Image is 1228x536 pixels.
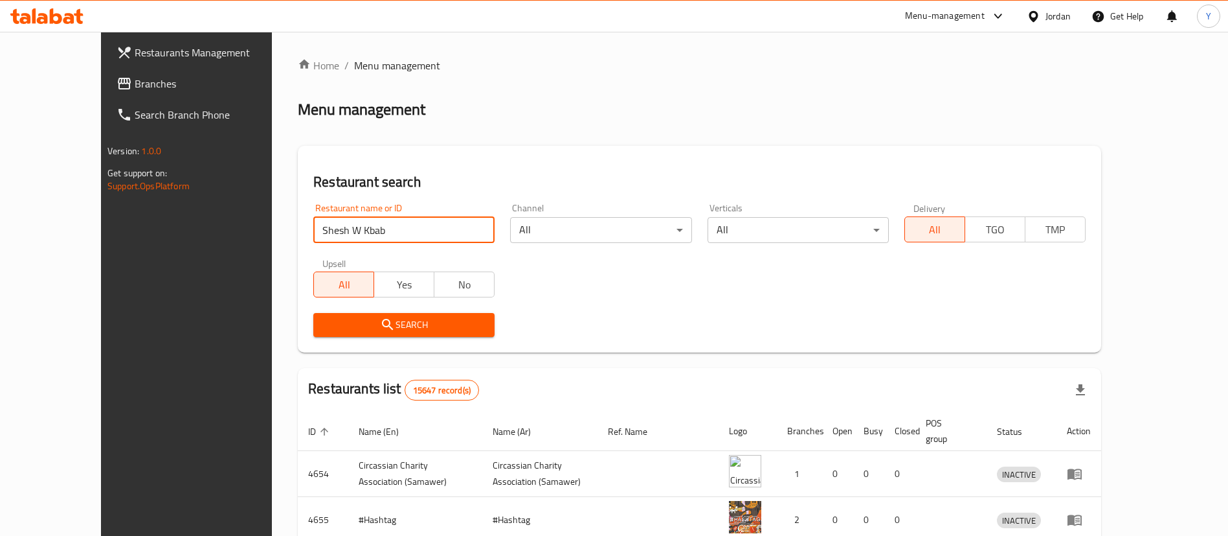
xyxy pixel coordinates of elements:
[970,220,1020,239] span: TGO
[405,380,479,401] div: Total records count
[106,68,306,99] a: Branches
[729,455,761,487] img: ​Circassian ​Charity ​Association​ (Samawer)
[374,272,434,297] button: Yes
[1065,375,1096,406] div: Export file
[910,220,960,239] span: All
[997,467,1041,482] div: INACTIVE
[1031,220,1080,239] span: TMP
[308,379,479,401] h2: Restaurants list
[298,99,425,120] h2: Menu management
[298,58,1101,73] nav: breadcrumb
[913,204,946,213] label: Delivery
[107,143,139,159] span: Version:
[777,451,822,497] td: 1
[719,412,777,451] th: Logo
[322,259,346,268] label: Upsell
[308,424,333,439] span: ID
[107,178,190,194] a: Support.OpsPlatform
[853,451,884,497] td: 0
[1056,412,1101,451] th: Action
[822,451,853,497] td: 0
[298,451,348,497] td: 4654
[440,275,489,294] span: No
[853,412,884,451] th: Busy
[905,8,985,24] div: Menu-management
[313,313,495,337] button: Search
[344,58,349,73] li: /
[777,412,822,451] th: Branches
[510,217,691,243] div: All
[348,451,482,497] td: ​Circassian ​Charity ​Association​ (Samawer)
[405,384,478,397] span: 15647 record(s)
[1067,466,1091,482] div: Menu
[135,76,296,91] span: Branches
[926,415,971,447] span: POS group
[324,317,484,333] span: Search
[141,143,161,159] span: 1.0.0
[884,451,915,497] td: 0
[354,58,440,73] span: Menu management
[107,165,167,181] span: Get support on:
[434,272,495,297] button: No
[482,451,597,497] td: ​Circassian ​Charity ​Association​ (Samawer)
[1067,512,1091,528] div: Menu
[493,424,548,439] span: Name (Ar)
[1206,9,1211,23] span: Y
[884,412,915,451] th: Closed
[135,45,296,60] span: Restaurants Management
[997,424,1039,439] span: Status
[1025,216,1086,242] button: TMP
[313,272,374,297] button: All
[135,107,296,122] span: Search Branch Phone
[106,99,306,130] a: Search Branch Phone
[313,172,1086,192] h2: Restaurant search
[997,467,1041,482] span: INACTIVE
[319,275,369,294] span: All
[298,58,339,73] a: Home
[1045,9,1071,23] div: Jordan
[608,424,664,439] span: Ref. Name
[708,217,889,243] div: All
[904,216,965,242] button: All
[965,216,1025,242] button: TGO
[997,513,1041,528] span: INACTIVE
[359,424,416,439] span: Name (En)
[997,513,1041,528] div: INACTIVE
[106,37,306,68] a: Restaurants Management
[379,275,429,294] span: Yes
[729,501,761,533] img: #Hashtag
[822,412,853,451] th: Open
[313,217,495,243] input: Search for restaurant name or ID..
